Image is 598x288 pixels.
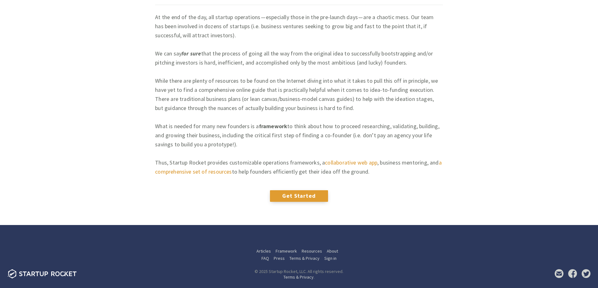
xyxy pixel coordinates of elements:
[212,269,386,281] div: © 2025 Startup Rocket, LLC. All rights reserved. .
[155,122,443,149] p: What is needed for many new founders is a to think about how to proceed researching, validating, ...
[155,158,443,176] p: Thus, Startup Rocket provides customizable operations frameworks, a , business mentoring, and to ...
[270,190,328,202] a: Get Started
[276,248,297,255] a: Framework
[283,274,314,280] a: Terms & Privacy
[181,50,201,57] em: for sure
[325,159,377,166] a: collaborative web app
[261,255,269,262] a: FAQ
[155,49,443,67] p: We can say that the process of going all the way from the original idea to successfully bootstrap...
[274,255,285,262] a: Press
[324,255,337,262] a: Sign in
[256,248,271,255] a: Articles
[155,13,443,40] p: At the end of the day, all startup operations — especially those in the pre-launch days — are a c...
[327,248,338,255] a: About
[155,76,443,113] p: While there are plenty of resources to be found on the Internet diving into what it takes to pull...
[302,248,322,255] a: Resources
[289,255,320,262] a: Terms & Privacy
[259,123,288,130] strong: framework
